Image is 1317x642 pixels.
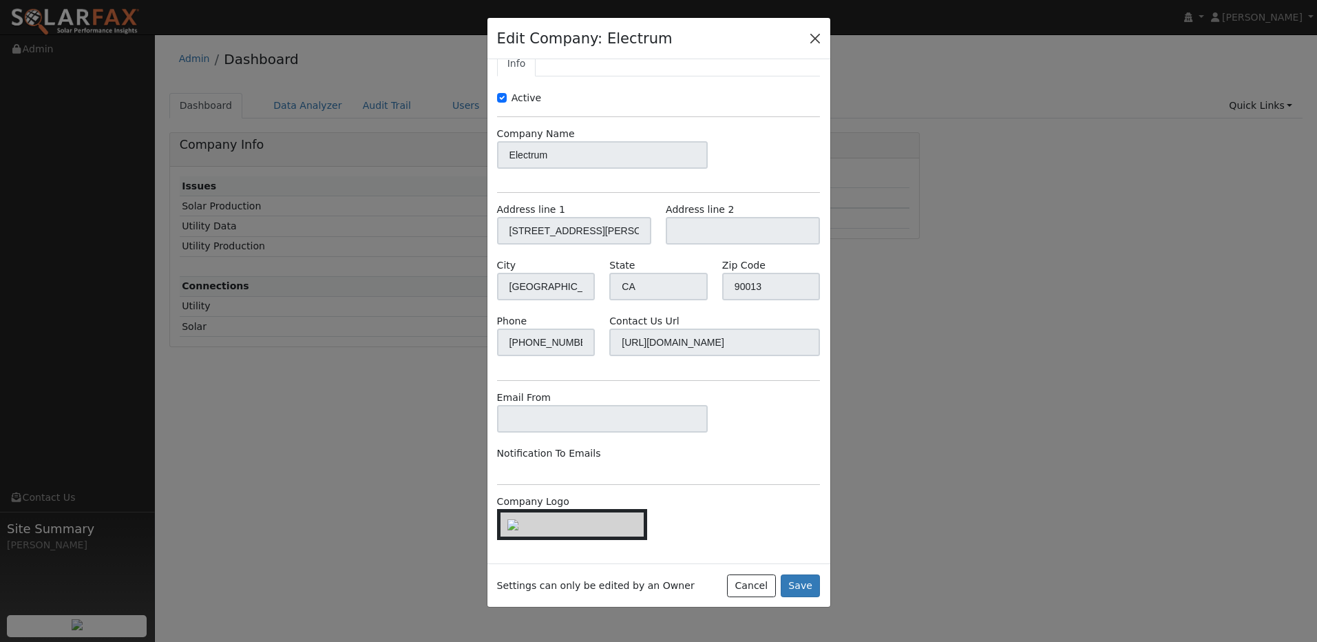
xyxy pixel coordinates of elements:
label: Contact Us Url [609,314,679,329]
label: Company Name [497,127,575,141]
label: Notification To Emails [497,446,601,461]
label: Active [512,91,542,105]
a: Info [497,51,536,76]
button: Save [781,574,821,598]
label: City [497,258,516,273]
button: Cancel [727,574,776,598]
img: retrieve [507,519,518,530]
label: Address line 2 [666,203,734,217]
label: State [609,258,635,273]
label: Email From [497,391,551,405]
label: Company Logo [497,495,569,509]
input: Active [497,93,507,103]
span: Settings can only be edited by an Owner [497,579,695,593]
label: Phone [497,314,527,329]
label: Zip Code [722,258,766,273]
h4: Edit Company: Electrum [497,28,673,50]
label: Address line 1 [497,203,565,217]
